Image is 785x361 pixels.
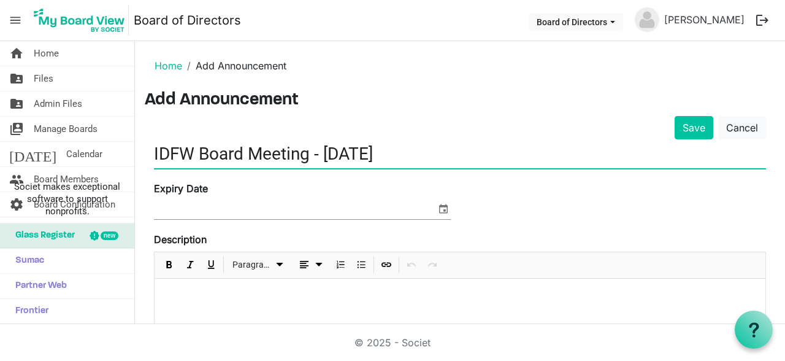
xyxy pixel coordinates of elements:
[330,252,351,278] div: Numbered List
[9,249,44,273] span: Sumac
[34,41,59,66] span: Home
[155,60,182,72] a: Home
[228,257,289,273] button: Paragraph dropdownbutton
[351,252,372,278] div: Bulleted List
[66,142,102,166] span: Calendar
[34,117,98,141] span: Manage Boards
[718,116,766,139] a: Cancel
[376,252,397,278] div: Insert Link
[6,180,129,217] span: Societ makes exceptional software to support nonprofits.
[232,257,272,273] span: Paragraph
[436,201,451,217] span: select
[9,142,56,166] span: [DATE]
[134,8,241,33] a: Board of Directors
[182,58,286,73] li: Add Announcement
[378,257,395,273] button: Insert Link
[659,7,749,32] a: [PERSON_NAME]
[9,223,75,248] span: Glass Register
[635,7,659,32] img: no-profile-picture.svg
[101,231,118,240] div: new
[749,7,775,33] button: logout
[9,91,24,116] span: folder_shared
[332,257,349,273] button: Numbered List
[4,9,27,32] span: menu
[9,167,24,192] span: people
[354,336,431,349] a: © 2025 - Societ
[203,257,220,273] button: Underline
[159,252,180,278] div: Bold
[182,257,199,273] button: Italic
[34,91,82,116] span: Admin Files
[30,5,129,36] img: My Board View Logo
[154,139,766,168] input: Title
[30,5,134,36] a: My Board View Logo
[353,257,370,273] button: Bulleted List
[34,167,99,192] span: Board Members
[154,232,207,247] label: Description
[293,257,328,273] button: dropdownbutton
[675,116,713,139] button: Save
[9,299,48,324] span: Frontier
[9,41,24,66] span: home
[201,252,221,278] div: Underline
[161,257,178,273] button: Bold
[9,274,67,298] span: Partner Web
[180,252,201,278] div: Italic
[9,66,24,91] span: folder_shared
[145,90,775,111] h3: Add Announcement
[34,66,53,91] span: Files
[291,252,331,278] div: Alignments
[9,117,24,141] span: switch_account
[154,181,208,196] label: Expiry Date
[226,252,291,278] div: Formats
[529,13,623,30] button: Board of Directors dropdownbutton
